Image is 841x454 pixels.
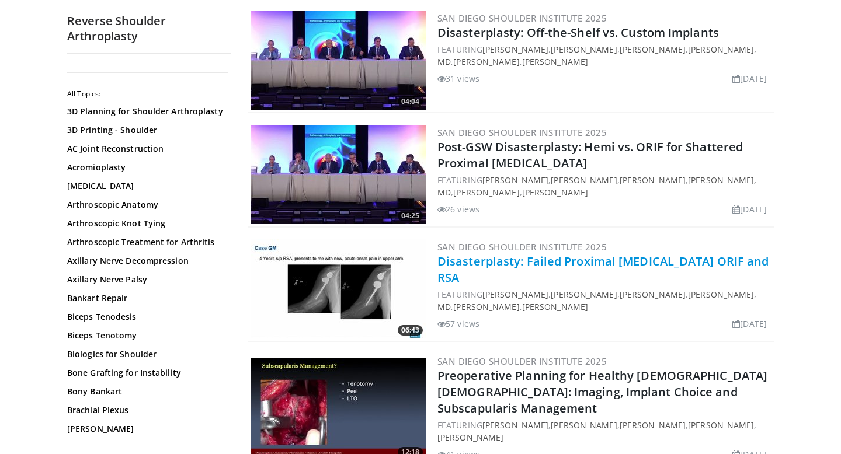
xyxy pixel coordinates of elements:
[67,348,225,360] a: Biologics for Shoulder
[688,420,754,431] a: [PERSON_NAME]
[67,199,225,211] a: Arthroscopic Anatomy
[437,12,607,24] a: San Diego Shoulder Institute 2025
[482,289,548,300] a: [PERSON_NAME]
[251,239,426,338] a: 06:43
[437,72,479,85] li: 31 views
[437,288,772,313] div: FEATURING , , , , ,
[732,317,767,330] li: [DATE]
[437,241,607,253] a: San Diego Shoulder Institute 2025
[67,311,225,323] a: Biceps Tenodesis
[551,420,617,431] a: [PERSON_NAME]
[67,124,225,136] a: 3D Printing - Shoulder
[398,325,423,336] span: 06:43
[482,420,548,431] a: [PERSON_NAME]
[522,187,588,198] a: [PERSON_NAME]
[67,404,225,416] a: Brachial Plexus
[522,56,588,67] a: [PERSON_NAME]
[732,203,767,215] li: [DATE]
[437,419,772,443] div: FEATURING , , , ,
[453,187,519,198] a: [PERSON_NAME]
[437,253,769,285] a: Disasterplasty: Failed Proximal [MEDICAL_DATA] ORIF and RSA
[437,368,767,416] a: Preoperative Planning for Healthy [DEMOGRAPHIC_DATA] [DEMOGRAPHIC_DATA]: Imaging, Implant Choice ...
[551,44,617,55] a: [PERSON_NAME]
[67,162,225,173] a: Acromioplasty
[453,301,519,312] a: [PERSON_NAME]
[251,125,426,224] a: 04:25
[482,174,548,186] a: [PERSON_NAME]
[67,255,225,267] a: Axillary Nerve Decompression
[67,236,225,248] a: Arthroscopic Treatment for Arthritis
[67,292,225,304] a: Bankart Repair
[67,442,225,453] a: [PERSON_NAME][GEOGRAPHIC_DATA]
[437,127,607,138] a: San Diego Shoulder Institute 2025
[437,25,719,40] a: Disasterplasty: Off-the-Shelf vs. Custom Implants
[67,274,225,285] a: Axillary Nerve Palsy
[620,420,686,431] a: [PERSON_NAME]
[437,174,772,198] div: FEATURING , , , , ,
[67,423,225,435] a: [PERSON_NAME]
[551,289,617,300] a: [PERSON_NAME]
[437,432,503,443] a: [PERSON_NAME]
[67,180,225,192] a: [MEDICAL_DATA]
[437,139,743,171] a: Post-GSW Disasterplasty: Hemi vs. ORIF for Shattered Proximal [MEDICAL_DATA]
[522,301,588,312] a: [PERSON_NAME]
[251,239,426,338] img: a551b802-76a4-4d9e-a489-3cc02d2b4f4c.300x170_q85_crop-smart_upscale.jpg
[67,106,225,117] a: 3D Planning for Shoulder Arthroplasty
[67,367,225,379] a: Bone Grafting for Instability
[67,143,225,155] a: AC Joint Reconstruction
[251,11,426,110] img: 81c0246e-5add-4a6c-a4b8-c74a4ca8a3e4.300x170_q85_crop-smart_upscale.jpg
[437,355,607,367] a: San Diego Shoulder Institute 2025
[620,289,686,300] a: [PERSON_NAME]
[67,13,231,44] h2: Reverse Shoulder Arthroplasty
[620,44,686,55] a: [PERSON_NAME]
[437,317,479,330] li: 57 views
[67,386,225,397] a: Bony Bankart
[453,56,519,67] a: [PERSON_NAME]
[398,96,423,107] span: 04:04
[437,43,772,68] div: FEATURING , , , , ,
[732,72,767,85] li: [DATE]
[67,330,225,341] a: Biceps Tenotomy
[551,174,617,186] a: [PERSON_NAME]
[251,11,426,110] a: 04:04
[251,125,426,224] img: dee80b1c-7985-4f40-8bf2-754db28ee49d.300x170_q85_crop-smart_upscale.jpg
[398,211,423,221] span: 04:25
[67,89,228,99] h2: All Topics:
[437,203,479,215] li: 26 views
[67,218,225,229] a: Arthroscopic Knot Tying
[482,44,548,55] a: [PERSON_NAME]
[620,174,686,186] a: [PERSON_NAME]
